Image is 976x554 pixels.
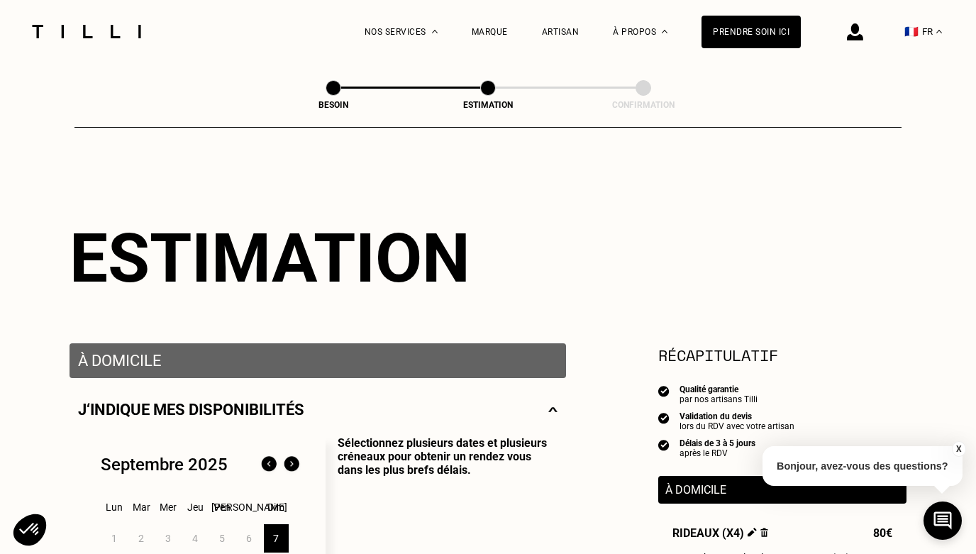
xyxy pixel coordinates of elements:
span: 🇫🇷 [904,25,919,38]
img: icône connexion [847,23,863,40]
a: Artisan [542,27,579,37]
span: Rideaux (x4) [672,526,768,540]
p: À domicile [665,483,899,497]
div: Qualité garantie [680,384,758,394]
img: Éditer [748,528,757,537]
img: svg+xml;base64,PHN2ZyBmaWxsPSJub25lIiBoZWlnaHQ9IjE0IiB2aWV3Qm94PSIwIDAgMjggMTQiIHdpZHRoPSIyOCIgeG... [548,401,558,419]
img: menu déroulant [936,30,942,33]
a: Prendre soin ici [701,16,801,48]
div: Besoin [262,100,404,110]
img: icon list info [658,438,670,451]
img: Supprimer [760,528,768,537]
img: Menu déroulant à propos [662,30,667,33]
div: Estimation [70,218,906,298]
img: Mois précédent [257,453,280,476]
a: Marque [472,27,508,37]
img: Mois suivant [280,453,303,476]
button: X [951,441,965,457]
div: Validation du devis [680,411,794,421]
div: Délais de 3 à 5 jours [680,438,755,448]
div: Confirmation [572,100,714,110]
div: par nos artisans Tilli [680,394,758,404]
img: icon list info [658,384,670,397]
div: après le RDV [680,448,755,458]
p: À domicile [78,352,558,370]
section: Récapitulatif [658,343,906,367]
span: 80€ [873,526,892,540]
div: Estimation [417,100,559,110]
p: J‘indique mes disponibilités [78,401,304,419]
p: Bonjour, avez-vous des questions? [762,446,963,486]
img: Menu déroulant [432,30,438,33]
div: 7 [264,524,289,553]
img: icon list info [658,411,670,424]
div: Septembre 2025 [101,455,228,475]
div: lors du RDV avec votre artisan [680,421,794,431]
img: Logo du service de couturière Tilli [27,25,146,38]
